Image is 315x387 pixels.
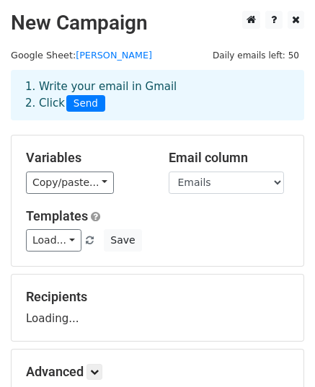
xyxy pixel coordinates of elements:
h2: New Campaign [11,11,304,35]
h5: Variables [26,150,147,166]
a: Templates [26,208,88,223]
h5: Advanced [26,364,289,380]
a: [PERSON_NAME] [76,50,152,61]
div: 1. Write your email in Gmail 2. Click [14,79,301,112]
a: Copy/paste... [26,172,114,194]
h5: Email column [169,150,290,166]
small: Google Sheet: [11,50,152,61]
div: Loading... [26,289,289,326]
a: Daily emails left: 50 [208,50,304,61]
span: Send [66,95,105,112]
button: Save [104,229,141,252]
h5: Recipients [26,289,289,305]
span: Daily emails left: 50 [208,48,304,63]
a: Load... [26,229,81,252]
